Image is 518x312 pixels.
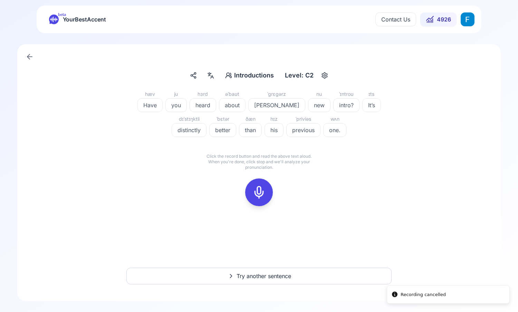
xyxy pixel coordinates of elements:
[286,115,320,123] div: ˈpriviəs
[249,101,305,109] span: [PERSON_NAME]
[265,115,284,123] div: hɪz
[248,90,305,98] div: ˈɡrɛɡərz
[190,101,216,109] span: heard
[461,12,474,26] img: FB
[219,90,246,98] div: əˈbaʊt
[234,71,274,80] span: Introductions
[333,90,359,98] div: ˈɪntroʊ
[165,90,187,98] div: ju
[286,123,320,137] button: previous
[219,101,245,109] span: about
[401,291,446,298] div: Recording cancelled
[375,12,416,26] button: Contact Us
[209,115,236,123] div: ˈbɛtər
[362,90,381,98] div: ɪts
[282,69,330,82] button: Level: C2
[209,123,236,137] button: better
[308,90,330,98] div: nu
[363,101,381,109] span: It’s
[239,115,262,123] div: ðæn
[137,90,163,98] div: hæv
[222,69,277,82] button: Introductions
[282,69,316,82] div: Level: C2
[204,154,314,170] p: Click the record button and read the above text aloud. When you're done, click stop and we'll ana...
[219,98,246,112] button: about
[190,90,216,98] div: hɜrd
[323,123,346,137] button: one.
[333,98,359,112] button: intro?
[166,101,186,109] span: you
[165,98,187,112] button: you
[265,123,284,137] button: his
[137,98,163,112] button: Have
[248,98,305,112] button: [PERSON_NAME]
[362,98,381,112] button: It’s
[172,115,207,123] div: dɪˈstɪŋktli
[126,268,392,284] button: Try another sentence
[420,12,457,26] button: 4926
[172,126,206,134] span: distinctly
[334,101,359,109] span: intro?
[190,98,216,112] button: heard
[437,15,451,24] span: 4926
[239,126,261,134] span: than
[324,126,346,134] span: one.
[210,126,236,134] span: better
[237,272,291,280] span: Try another sentence
[58,12,66,17] span: beta
[239,123,262,137] button: than
[308,98,330,112] button: new
[138,101,162,109] span: Have
[172,123,207,137] button: distinctly
[323,115,346,123] div: wʌn
[265,126,283,134] span: his
[44,15,112,24] a: betaYourBestAccent
[63,15,106,24] span: YourBestAccent
[287,126,320,134] span: previous
[308,101,330,109] span: new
